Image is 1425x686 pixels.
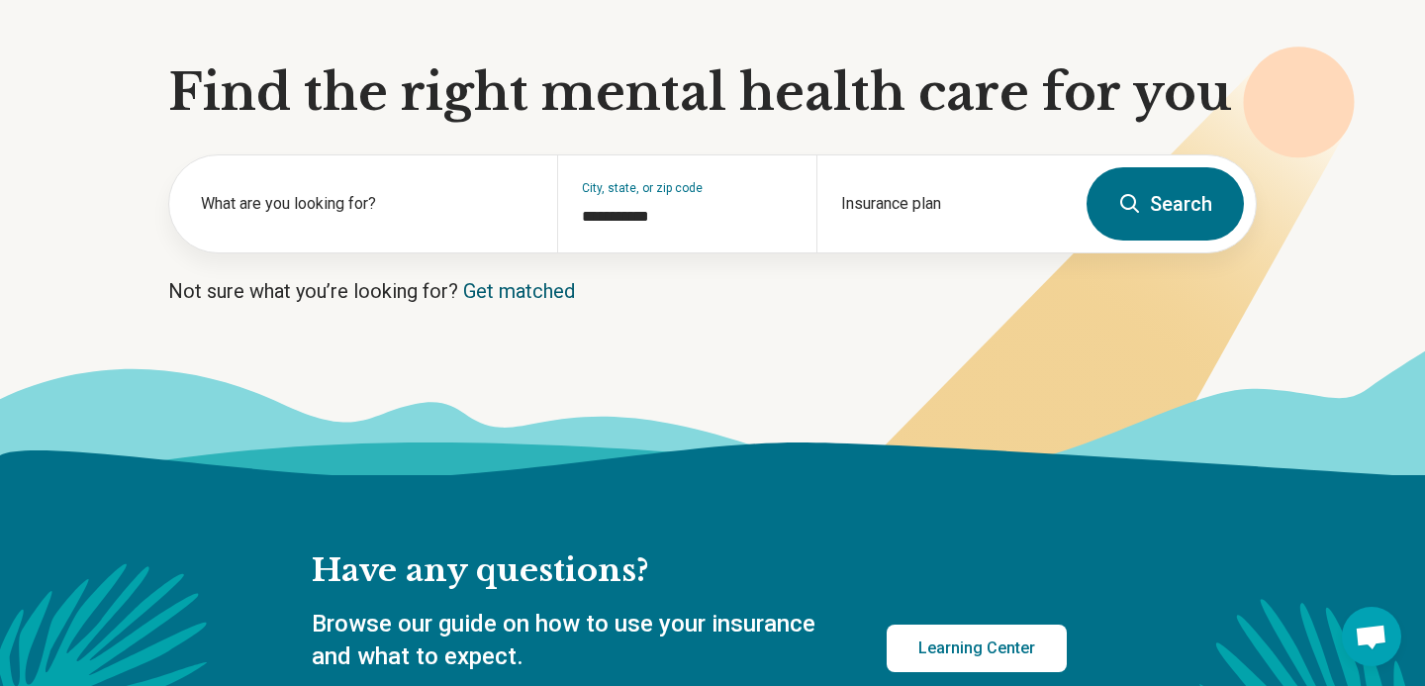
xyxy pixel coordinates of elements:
[201,192,533,216] label: What are you looking for?
[312,550,1067,592] h2: Have any questions?
[1342,607,1401,666] div: Open chat
[312,608,839,674] p: Browse our guide on how to use your insurance and what to expect.
[1087,167,1244,241] button: Search
[168,277,1257,305] p: Not sure what you’re looking for?
[887,625,1067,672] a: Learning Center
[168,63,1257,123] h1: Find the right mental health care for you
[463,279,575,303] a: Get matched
